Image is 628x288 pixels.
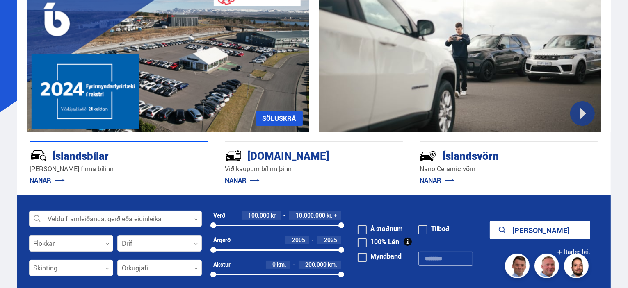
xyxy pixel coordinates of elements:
[256,111,303,126] a: SÖLUSKRÁ
[213,261,231,268] div: Akstur
[305,261,327,268] span: 200.000
[7,3,31,28] button: Open LiveChat chat widget
[358,225,403,232] label: Á staðnum
[536,255,560,279] img: siFngHWaQ9KaOqBr.png
[30,176,65,185] a: NÁNAR
[490,221,590,239] button: [PERSON_NAME]
[248,211,269,219] span: 100.000
[30,164,208,174] p: [PERSON_NAME] finna bílinn
[358,253,402,259] label: Myndband
[420,148,569,162] div: Íslandsvörn
[225,176,260,185] a: NÁNAR
[420,147,437,164] img: -Svtn6bYgwAsiwNX.svg
[420,164,598,174] p: Nano Ceramic vörn
[420,176,454,185] a: NÁNAR
[292,236,305,244] span: 2005
[358,238,399,245] label: 100% Lán
[296,211,325,219] span: 10.000.000
[272,261,276,268] span: 0
[327,212,333,219] span: kr.
[213,212,225,219] div: Verð
[213,237,231,243] div: Árgerð
[225,164,403,174] p: Við kaupum bílinn þinn
[334,212,337,219] span: +
[557,243,590,261] button: Ítarleg leit
[30,148,179,162] div: Íslandsbílar
[225,148,374,162] div: [DOMAIN_NAME]
[30,147,47,164] img: JRvxyua_JYH6wB4c.svg
[506,255,531,279] img: FbJEzSuNWCJXmdc-.webp
[271,212,277,219] span: kr.
[418,225,450,232] label: Tilboð
[277,261,286,268] span: km.
[328,261,337,268] span: km.
[324,236,337,244] span: 2025
[225,147,242,164] img: tr5P-W3DuiFaO7aO.svg
[565,255,590,279] img: nhp88E3Fdnt1Opn2.png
